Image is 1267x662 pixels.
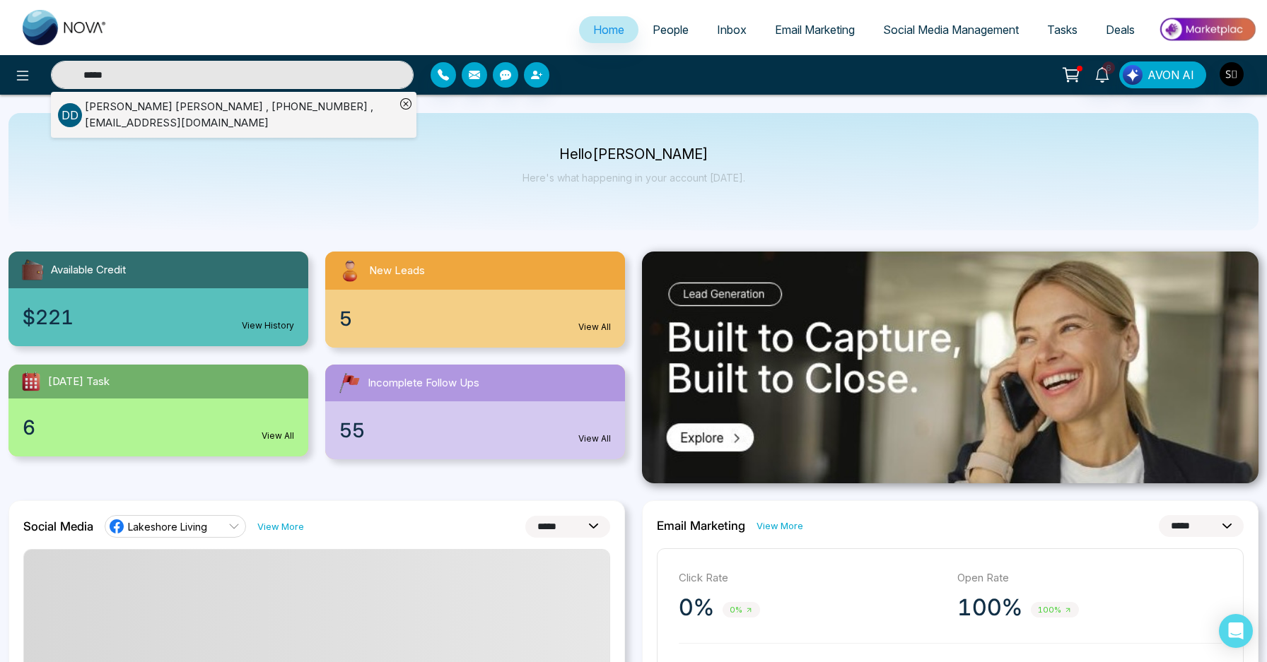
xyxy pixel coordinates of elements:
[578,432,611,445] a: View All
[337,257,363,284] img: newLeads.svg
[339,304,352,333] span: 5
[339,415,365,445] span: 55
[522,148,745,160] p: Hello [PERSON_NAME]
[85,99,395,131] div: [PERSON_NAME] [PERSON_NAME] , [PHONE_NUMBER] , [EMAIL_ADDRESS][DOMAIN_NAME]
[657,519,745,533] h2: Email Marketing
[48,374,110,390] span: [DATE] Task
[522,172,745,184] p: Here's what happening in your account [DATE].
[775,23,855,37] span: Email Marketing
[58,103,82,127] p: D D
[579,16,638,43] a: Home
[1220,62,1244,86] img: User Avatar
[1092,16,1149,43] a: Deals
[578,321,611,333] a: View All
[1119,61,1206,88] button: AVON AI
[593,23,624,37] span: Home
[1033,16,1092,43] a: Tasks
[337,370,362,396] img: followUps.svg
[957,593,1022,622] p: 100%
[957,570,1222,586] p: Open Rate
[317,252,633,348] a: New Leads5View All
[869,16,1033,43] a: Social Media Management
[1102,61,1115,74] span: 6
[638,16,703,43] a: People
[23,10,107,45] img: Nova CRM Logo
[23,302,74,332] span: $221
[317,365,633,459] a: Incomplete Follow Ups55View All
[51,262,126,278] span: Available Credit
[368,375,479,391] span: Incomplete Follow Ups
[1219,614,1253,648] div: Open Intercom Messenger
[883,23,1019,37] span: Social Media Management
[703,16,761,43] a: Inbox
[1123,65,1143,85] img: Lead Flow
[761,16,869,43] a: Email Marketing
[717,23,747,37] span: Inbox
[653,23,689,37] span: People
[369,263,425,279] span: New Leads
[242,319,294,332] a: View History
[679,570,943,586] p: Click Rate
[1156,13,1259,45] img: Market-place.gif
[257,520,304,533] a: View More
[262,430,294,442] a: View All
[642,252,1259,483] img: .
[1148,66,1194,83] span: AVON AI
[1031,602,1079,618] span: 100%
[23,413,35,442] span: 6
[679,593,714,622] p: 0%
[1047,23,1078,37] span: Tasks
[1106,23,1135,37] span: Deals
[23,519,93,533] h2: Social Media
[757,519,803,533] a: View More
[723,602,760,618] span: 0%
[20,370,42,393] img: todayTask.svg
[128,520,207,533] span: Lakeshore Living
[1085,61,1119,86] a: 6
[20,257,45,283] img: availableCredit.svg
